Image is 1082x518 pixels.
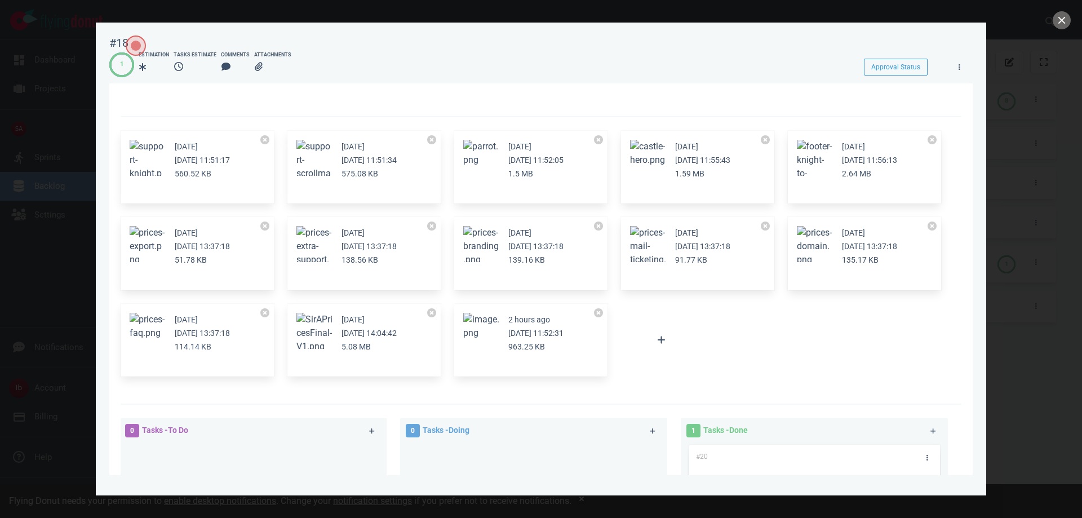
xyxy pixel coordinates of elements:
small: [DATE] [175,315,198,324]
button: Zoom image [463,226,499,267]
small: 5.08 MB [342,342,371,351]
div: Estimation [139,51,169,59]
div: 1 [120,60,123,69]
small: [DATE] [675,142,698,151]
small: 138.56 KB [342,255,378,264]
small: [DATE] 11:55:43 [675,156,730,165]
button: Zoom image [296,226,332,280]
small: [DATE] 13:37:18 [675,242,730,251]
small: 114.14 KB [175,342,211,351]
button: Zoom image [130,313,166,340]
small: [DATE] 13:37:18 [175,242,230,251]
small: 139.16 KB [508,255,545,264]
span: Tasks - Done [703,426,748,435]
small: [DATE] 13:37:18 [342,242,397,251]
button: Zoom image [797,140,833,207]
small: [DATE] [342,228,365,237]
small: [DATE] 11:52:31 [508,329,564,338]
small: [DATE] [175,228,198,237]
small: 575.08 KB [342,169,378,178]
small: [DATE] [508,142,531,151]
small: [DATE] 14:04:42 [342,329,397,338]
small: 1.59 MB [675,169,704,178]
small: 135.17 KB [842,255,879,264]
button: Zoom image [463,140,499,167]
small: [DATE] [675,228,698,237]
small: [DATE] 13:37:18 [842,242,897,251]
small: 51.78 KB [175,255,207,264]
small: 2.64 MB [842,169,871,178]
small: [DATE] 11:52:05 [508,156,564,165]
span: #20 [696,453,708,461]
button: Zoom image [463,313,499,340]
button: Approval Status [864,59,928,76]
button: close [1053,11,1071,29]
small: [DATE] [842,228,865,237]
button: Zoom image [296,313,332,353]
button: Zoom image [630,140,666,167]
small: 91.77 KB [675,255,707,264]
div: Attachments [254,51,291,59]
button: Open the dialog [126,36,146,56]
small: [DATE] [342,142,365,151]
small: [DATE] 13:37:18 [175,329,230,338]
small: [DATE] [175,142,198,151]
button: Zoom image [130,226,166,267]
button: Zoom image [797,226,833,267]
div: #18 [109,36,128,50]
small: [DATE] 11:51:34 [342,156,397,165]
small: [DATE] 11:56:13 [842,156,897,165]
span: Tasks - Doing [423,426,469,435]
small: 963.25 KB [508,342,545,351]
span: 0 [125,424,139,437]
small: [DATE] 13:37:18 [508,242,564,251]
small: [DATE] [508,228,531,237]
small: [DATE] 11:51:17 [175,156,230,165]
small: [DATE] [342,315,365,324]
button: Zoom image [630,226,666,280]
span: 0 [406,424,420,437]
div: Comments [221,51,250,59]
small: [DATE] [842,142,865,151]
button: Zoom image [296,140,332,194]
small: 2 hours ago [508,315,550,324]
small: 1.5 MB [508,169,533,178]
div: Tasks Estimate [174,51,216,59]
span: 1 [686,424,700,437]
small: 560.52 KB [175,169,211,178]
span: Tasks - To Do [142,426,188,435]
button: Zoom image [130,140,166,194]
